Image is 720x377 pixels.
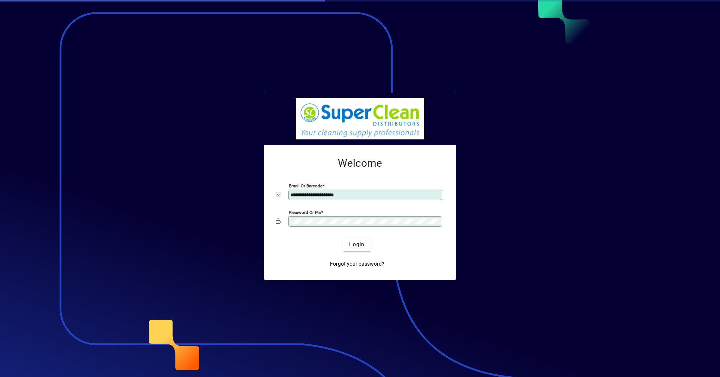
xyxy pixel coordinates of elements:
mat-label: Password or Pin [289,209,321,215]
h2: Welcome [276,157,444,170]
button: Login [343,238,370,251]
a: Forgot your password? [327,257,387,271]
span: Forgot your password? [330,260,384,268]
span: Login [349,241,364,248]
mat-label: Email or Barcode [289,183,322,188]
